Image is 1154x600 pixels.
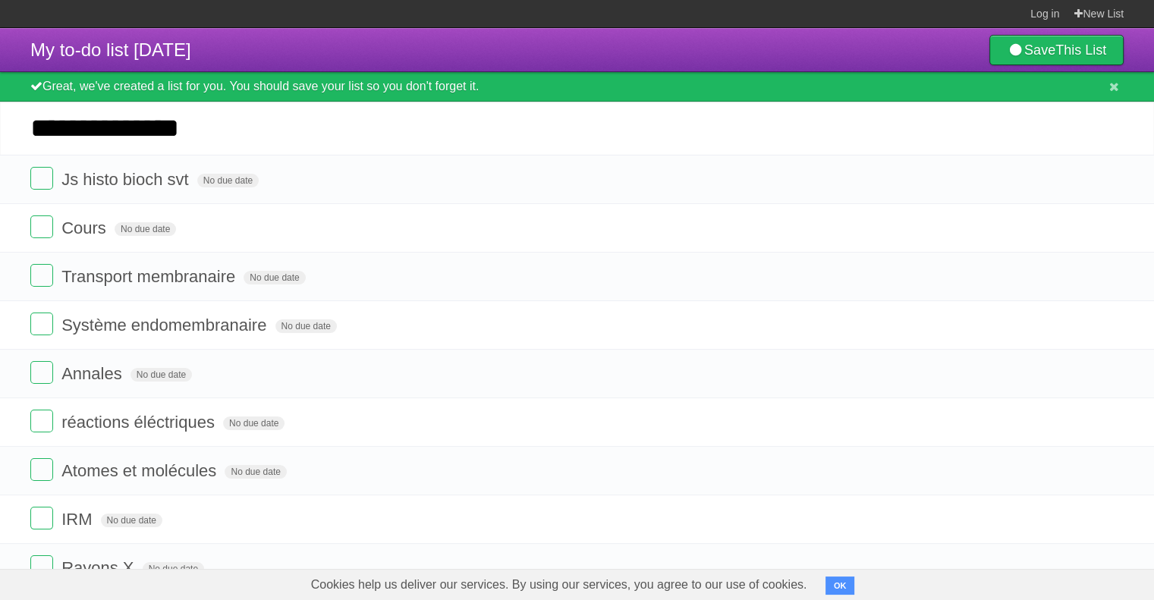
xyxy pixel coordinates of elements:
label: Done [30,167,53,190]
span: No due date [225,465,286,479]
span: Js histo bioch svt [61,170,193,189]
span: IRM [61,510,96,529]
span: réactions éléctriques [61,413,219,432]
span: No due date [101,514,162,527]
span: Système endomembranaire [61,316,270,335]
span: No due date [275,319,337,333]
span: No due date [115,222,176,236]
span: Rayons X [61,558,137,577]
label: Done [30,313,53,335]
span: No due date [130,368,192,382]
label: Done [30,555,53,578]
span: Atomes et molécules [61,461,220,480]
b: This List [1055,42,1106,58]
span: No due date [223,416,285,430]
label: Done [30,458,53,481]
button: OK [825,576,855,595]
span: Annales [61,364,126,383]
span: No due date [197,174,259,187]
label: Done [30,410,53,432]
span: No due date [244,271,305,284]
span: No due date [143,562,204,576]
label: Done [30,507,53,529]
label: Done [30,264,53,287]
span: Transport membranaire [61,267,239,286]
span: My to-do list [DATE] [30,39,191,60]
label: Done [30,215,53,238]
span: Cours [61,218,110,237]
span: Cookies help us deliver our services. By using our services, you agree to our use of cookies. [296,570,822,600]
label: Done [30,361,53,384]
a: SaveThis List [989,35,1124,65]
